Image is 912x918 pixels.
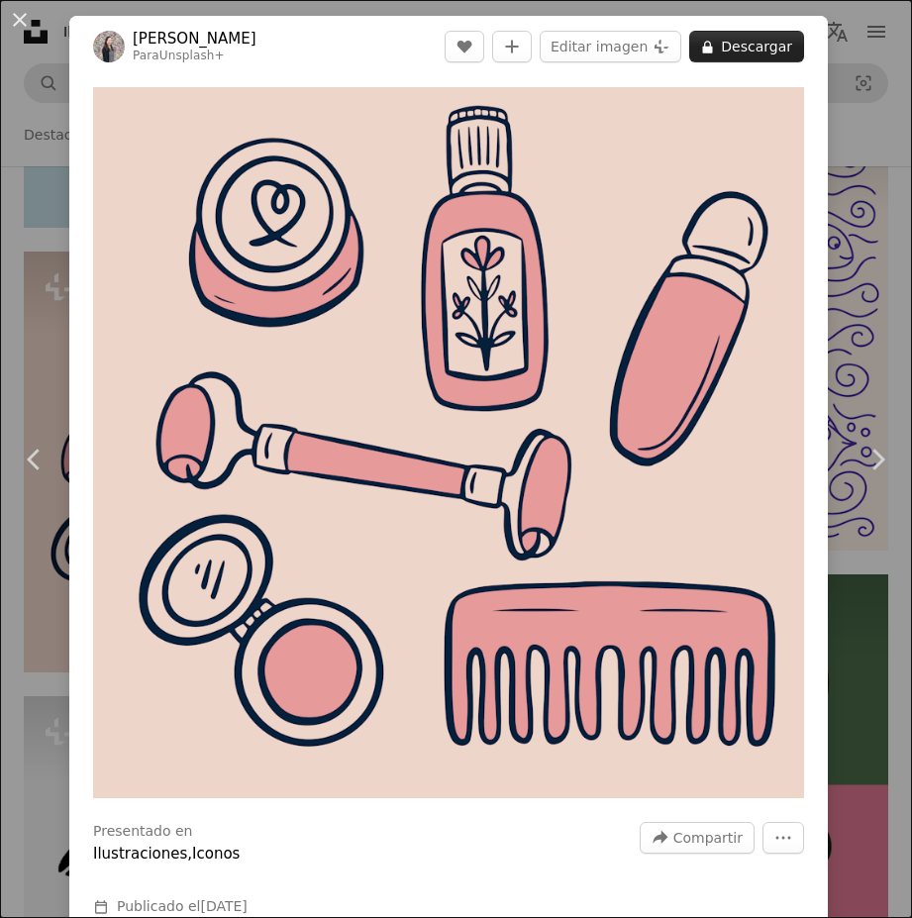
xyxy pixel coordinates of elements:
button: Compartir esta imagen [640,822,755,854]
h3: Presentado en [93,822,193,842]
button: Añade a la colección [492,31,532,62]
button: Editar imagen [540,31,681,62]
a: Unsplash+ [159,49,225,62]
button: Más acciones [762,822,804,854]
a: [PERSON_NAME] [133,29,256,49]
a: Iconos [192,845,240,863]
a: Ilustraciones [93,845,187,863]
button: Descargar [689,31,804,62]
a: Siguiente [843,364,912,555]
span: Compartir [673,823,743,853]
span: , [187,845,192,863]
time: 30 de julio de 2024, 11:40:25 GMT-5 [200,898,247,914]
div: Para [133,49,256,64]
span: Publicado el [117,898,248,914]
button: Me gusta [445,31,484,62]
img: Un dibujo de un peine, peine y otros artículos [93,87,804,798]
button: Ampliar en esta imagen [93,87,804,798]
img: Ve al perfil de Denisse Díaz [93,31,125,62]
